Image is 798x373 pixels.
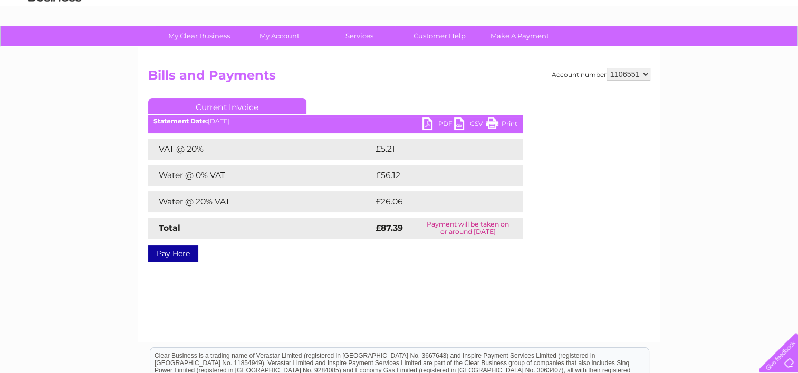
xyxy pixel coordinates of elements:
h2: Bills and Payments [148,68,650,88]
a: Services [316,26,403,46]
strong: Total [159,223,180,233]
a: Water [612,45,632,53]
a: Telecoms [668,45,700,53]
strong: £87.39 [376,223,403,233]
a: My Clear Business [156,26,243,46]
a: Log out [763,45,788,53]
a: Blog [706,45,722,53]
td: £56.12 [373,165,501,186]
td: Water @ 0% VAT [148,165,373,186]
td: Payment will be taken on or around [DATE] [414,218,523,239]
div: Clear Business is a trading name of Verastar Limited (registered in [GEOGRAPHIC_DATA] No. 3667643... [150,6,649,51]
a: My Account [236,26,323,46]
a: 0333 014 3131 [599,5,672,18]
td: £26.06 [373,191,502,212]
a: Make A Payment [476,26,563,46]
a: Pay Here [148,245,198,262]
div: Account number [552,68,650,81]
a: PDF [422,117,454,133]
td: Water @ 20% VAT [148,191,373,212]
a: Contact [728,45,754,53]
td: VAT @ 20% [148,139,373,160]
a: Print [486,117,517,133]
a: Customer Help [396,26,483,46]
a: Energy [639,45,662,53]
td: £5.21 [373,139,496,160]
div: [DATE] [148,117,523,125]
img: logo.png [28,27,82,60]
a: Current Invoice [148,98,306,114]
a: CSV [454,117,486,133]
b: Statement Date: [153,117,208,125]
